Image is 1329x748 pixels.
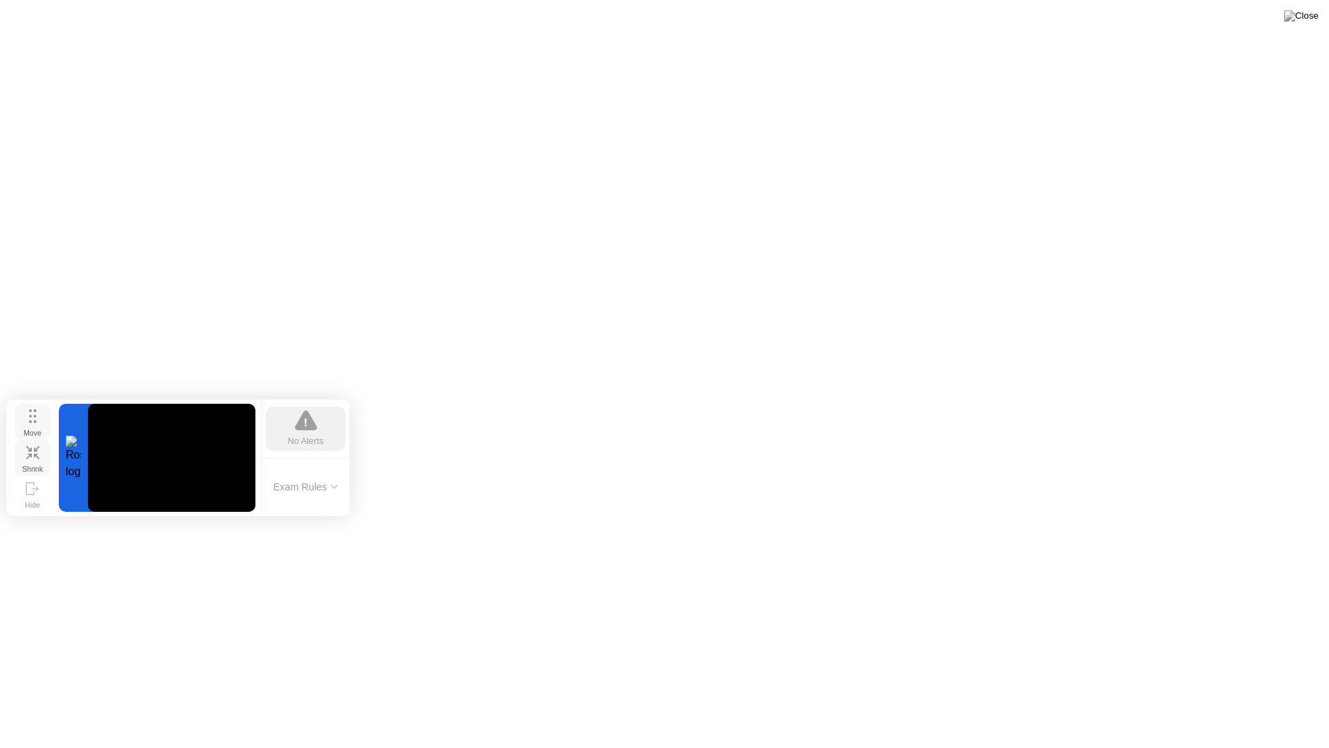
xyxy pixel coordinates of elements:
div: Shrink [22,465,43,473]
div: Move [24,429,42,437]
button: Shrink [15,440,51,476]
button: Hide [15,476,51,512]
img: Close [1284,10,1319,21]
button: Exam Rules [269,481,343,493]
div: Hide [25,501,40,509]
div: No Alerts [288,434,324,447]
button: Move [15,404,51,440]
